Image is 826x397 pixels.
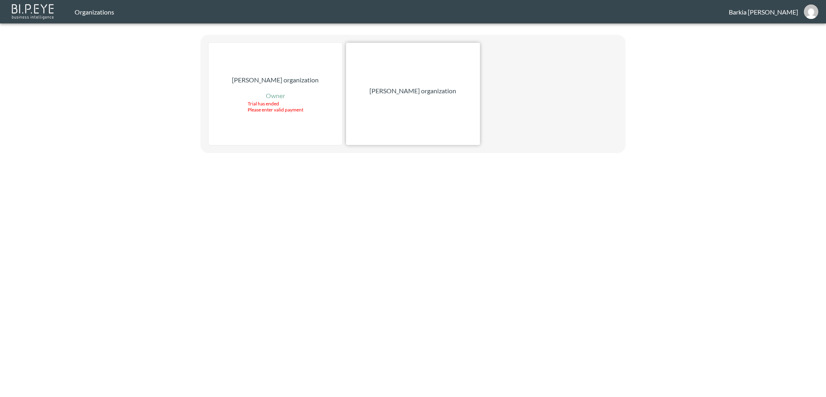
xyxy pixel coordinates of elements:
[10,2,56,20] img: bipeye-logo
[75,8,729,16] div: Organizations
[266,91,285,101] p: Owner
[804,4,818,19] img: c2f59d833a498f33357ed654bf3f9e33
[369,86,456,96] p: [PERSON_NAME] organization
[729,8,798,16] div: Barkia [PERSON_NAME]
[798,2,824,21] button: barkia@swap-commerce.com
[232,75,319,85] p: [PERSON_NAME] organization
[248,101,303,113] div: Trial has ended Please enter valid payment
